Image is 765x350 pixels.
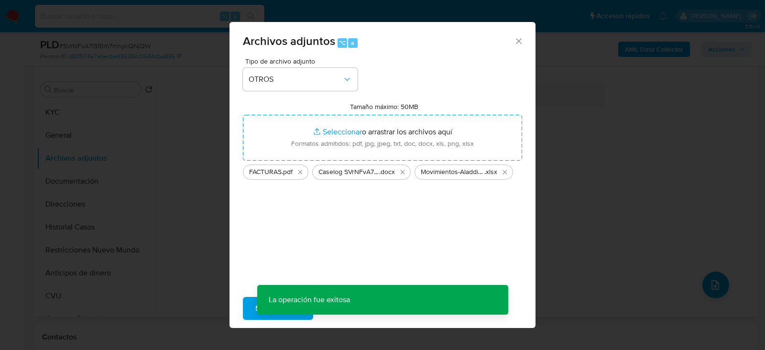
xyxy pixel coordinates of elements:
span: Caselog SVrNFvA7i910m7nlnycQNjQW_2025_07_18_00_35_18 [318,167,379,177]
button: Eliminar Movimientos-Aladdin-v10_2.xlsx [499,166,511,178]
span: a [351,38,354,47]
span: Tipo de archivo adjunto [245,58,360,65]
span: FACTURAS [249,167,282,177]
button: Eliminar Caselog SVrNFvA7i910m7nlnycQNjQW_2025_07_18_00_35_18.docx [397,166,408,178]
span: Archivos adjuntos [243,33,335,49]
span: .pdf [282,167,293,177]
button: Eliminar FACTURAS.pdf [295,166,306,178]
span: .docx [379,167,395,177]
span: ⌥ [339,38,346,47]
span: Cancelar [329,298,361,319]
p: La operación fue exitosa [257,285,361,315]
span: OTROS [249,75,342,84]
span: .xlsx [484,167,497,177]
button: Cerrar [514,36,523,45]
span: Subir archivo [255,298,301,319]
span: Movimientos-Aladdin-v10_2 [421,167,484,177]
label: Tamaño máximo: 50MB [350,102,418,111]
ul: Archivos seleccionados [243,161,522,180]
button: OTROS [243,68,358,91]
button: Subir archivo [243,297,313,320]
